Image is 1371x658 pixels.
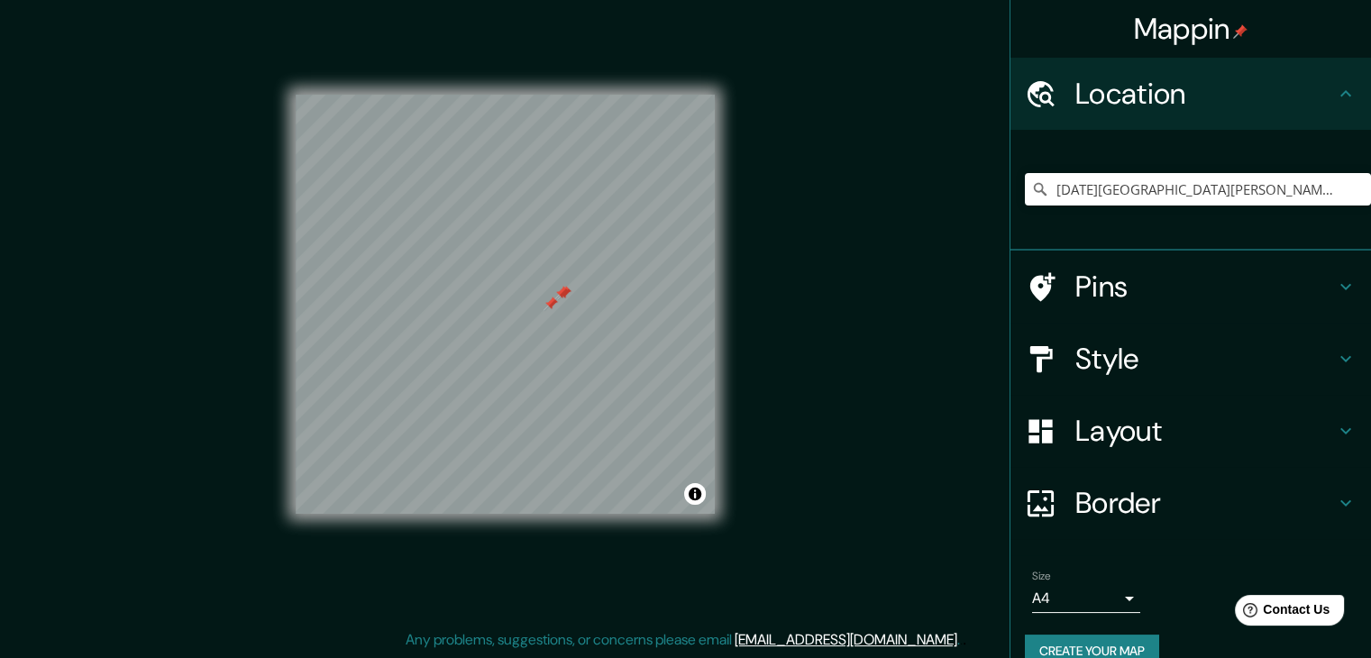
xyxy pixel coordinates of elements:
h4: Layout [1075,413,1335,449]
div: Location [1010,58,1371,130]
div: Layout [1010,395,1371,467]
img: pin-icon.png [1233,24,1248,39]
a: [EMAIL_ADDRESS][DOMAIN_NAME] [735,630,957,649]
h4: Border [1075,485,1335,521]
div: . [960,629,963,651]
iframe: Help widget launcher [1211,588,1351,638]
div: Border [1010,467,1371,539]
h4: Mappin [1134,11,1248,47]
h4: Location [1075,76,1335,112]
div: A4 [1032,584,1140,613]
button: Toggle attribution [684,483,706,505]
div: Style [1010,323,1371,395]
h4: Pins [1075,269,1335,305]
p: Any problems, suggestions, or concerns please email . [406,629,960,651]
input: Pick your city or area [1025,173,1371,206]
h4: Style [1075,341,1335,377]
canvas: Map [296,95,715,514]
label: Size [1032,569,1051,584]
div: . [963,629,966,651]
div: Pins [1010,251,1371,323]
